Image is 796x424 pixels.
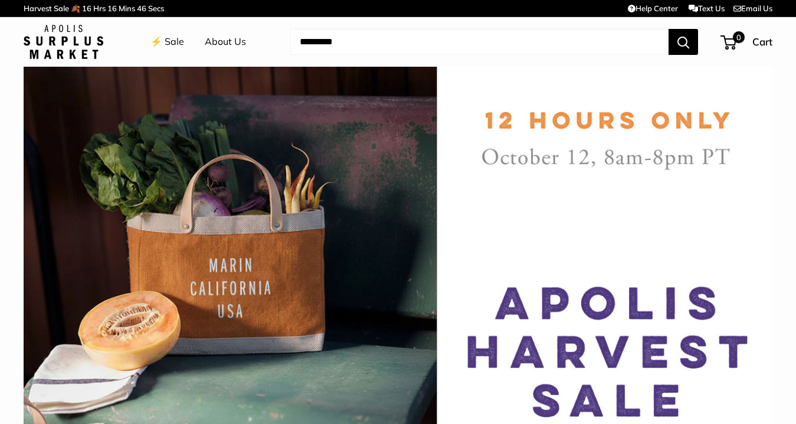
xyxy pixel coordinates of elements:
[669,29,698,55] button: Search
[689,4,725,13] a: Text Us
[722,32,772,51] a: 0 Cart
[93,4,106,13] span: Hrs
[752,35,772,48] span: Cart
[107,4,117,13] span: 16
[24,25,103,59] img: Apolis: Surplus Market
[628,4,678,13] a: Help Center
[148,4,164,13] span: Secs
[733,31,745,43] span: 0
[82,4,91,13] span: 16
[150,33,184,51] a: ⚡️ Sale
[290,29,669,55] input: Search...
[119,4,135,13] span: Mins
[205,33,246,51] a: About Us
[137,4,146,13] span: 46
[733,4,772,13] a: Email Us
